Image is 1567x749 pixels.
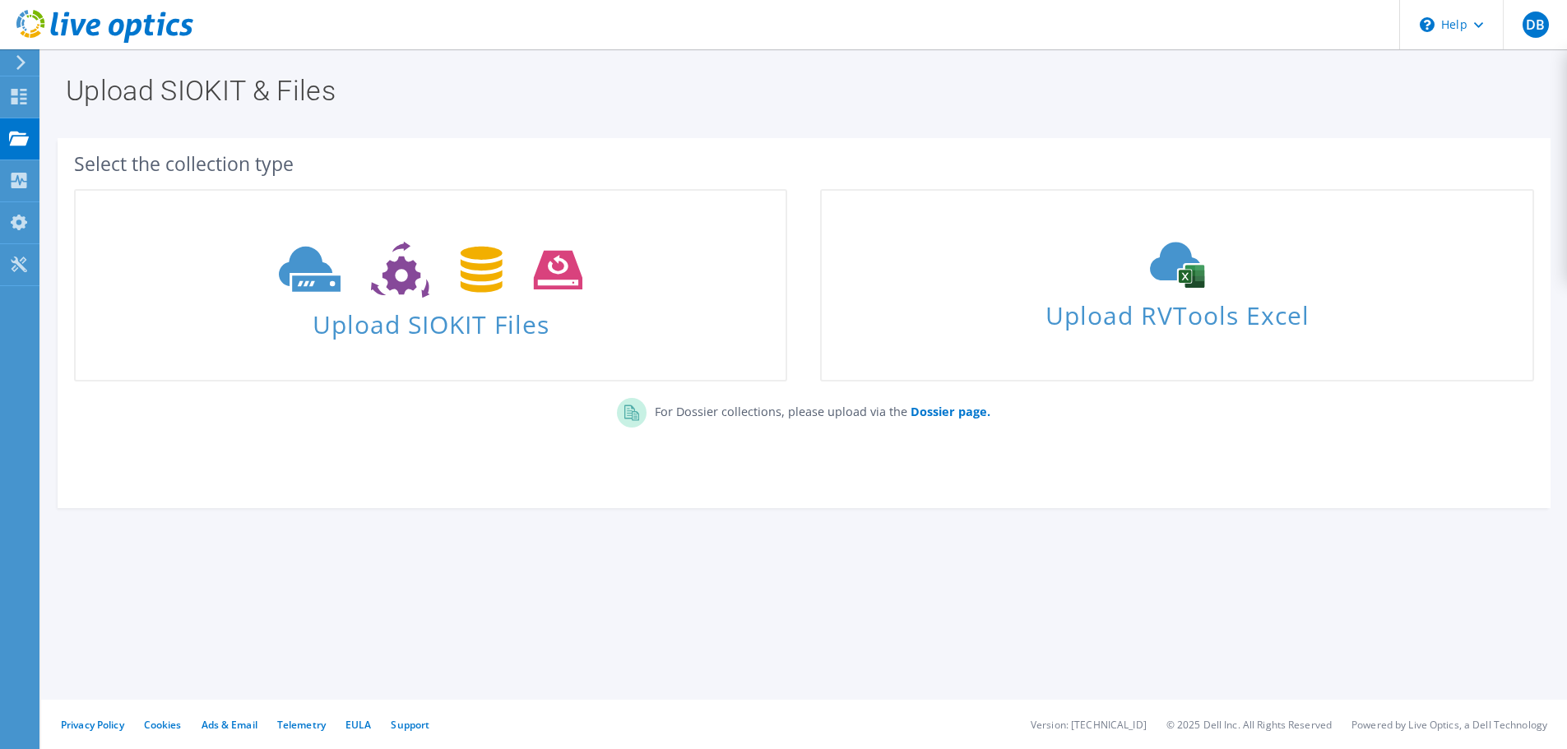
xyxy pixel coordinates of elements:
span: DB [1523,12,1549,38]
p: For Dossier collections, please upload via the [647,398,990,421]
li: Powered by Live Optics, a Dell Technology [1351,718,1547,732]
a: Support [391,718,429,732]
a: Ads & Email [202,718,257,732]
li: © 2025 Dell Inc. All Rights Reserved [1166,718,1332,732]
a: Upload SIOKIT Files [74,189,787,381]
a: Telemetry [277,718,326,732]
span: Upload RVTools Excel [822,294,1532,329]
svg: \n [1420,17,1435,32]
a: Upload RVTools Excel [820,189,1533,381]
a: Dossier page. [907,404,990,419]
a: EULA [345,718,371,732]
div: Select the collection type [74,155,1534,173]
b: Dossier page. [911,404,990,419]
li: Version: [TECHNICAL_ID] [1031,718,1147,732]
span: Upload SIOKIT Files [76,302,786,337]
a: Cookies [144,718,182,732]
h1: Upload SIOKIT & Files [66,76,1534,104]
a: Privacy Policy [61,718,124,732]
